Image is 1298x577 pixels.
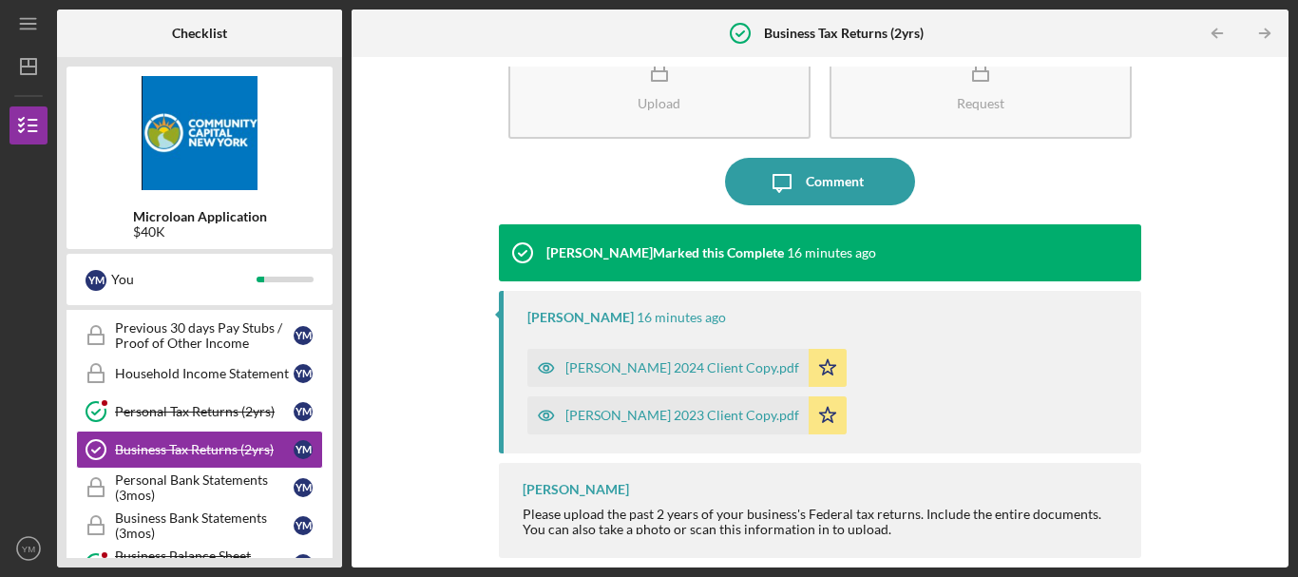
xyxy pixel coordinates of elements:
text: YM [22,544,35,554]
div: [PERSON_NAME] [527,310,634,325]
div: $40K [133,224,267,240]
a: Personal Financial StatementYM [76,279,323,317]
a: Personal Tax Returns (2yrs)YM [76,393,323,431]
b: Microloan Application [133,209,267,224]
button: YM [10,529,48,567]
div: Business Bank Statements (3mos) [115,510,294,541]
img: Product logo [67,76,333,190]
button: Upload [508,29,811,139]
a: Previous 30 days Pay Stubs / Proof of Other IncomeYM [76,317,323,355]
div: Previous 30 days Pay Stubs / Proof of Other Income [115,320,294,351]
time: 2025-09-15 16:57 [787,245,876,260]
a: Business Bank Statements (3mos)YM [76,507,323,545]
div: Y M [86,270,106,291]
button: Comment [725,158,915,205]
div: Y M [294,554,313,573]
div: Y M [294,478,313,497]
button: [PERSON_NAME] 2023 Client Copy.pdf [527,396,847,434]
b: Checklist [172,26,227,41]
div: Upload [638,96,680,110]
div: [PERSON_NAME] [523,482,629,497]
div: Y M [294,364,313,383]
a: Business Tax Returns (2yrs)YM [76,431,323,469]
a: Personal Bank Statements (3mos)YM [76,469,323,507]
button: [PERSON_NAME] 2024 Client Copy.pdf [527,349,847,387]
div: [PERSON_NAME] 2024 Client Copy.pdf [565,360,799,375]
div: [PERSON_NAME] 2023 Client Copy.pdf [565,408,799,423]
b: Business Tax Returns (2yrs) [764,26,924,41]
div: You [111,263,257,296]
button: Request [830,29,1132,139]
div: Y M [294,402,313,421]
div: Y M [294,326,313,345]
div: Request [957,96,1004,110]
div: Y M [294,516,313,535]
div: Household Income Statement [115,366,294,381]
div: Y M [294,440,313,459]
div: Comment [806,158,864,205]
time: 2025-09-15 16:57 [637,310,726,325]
a: Household Income StatementYM [76,355,323,393]
div: Personal Tax Returns (2yrs) [115,404,294,419]
div: [PERSON_NAME] Marked this Complete [546,245,784,260]
div: Business Tax Returns (2yrs) [115,442,294,457]
div: Personal Bank Statements (3mos) [115,472,294,503]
